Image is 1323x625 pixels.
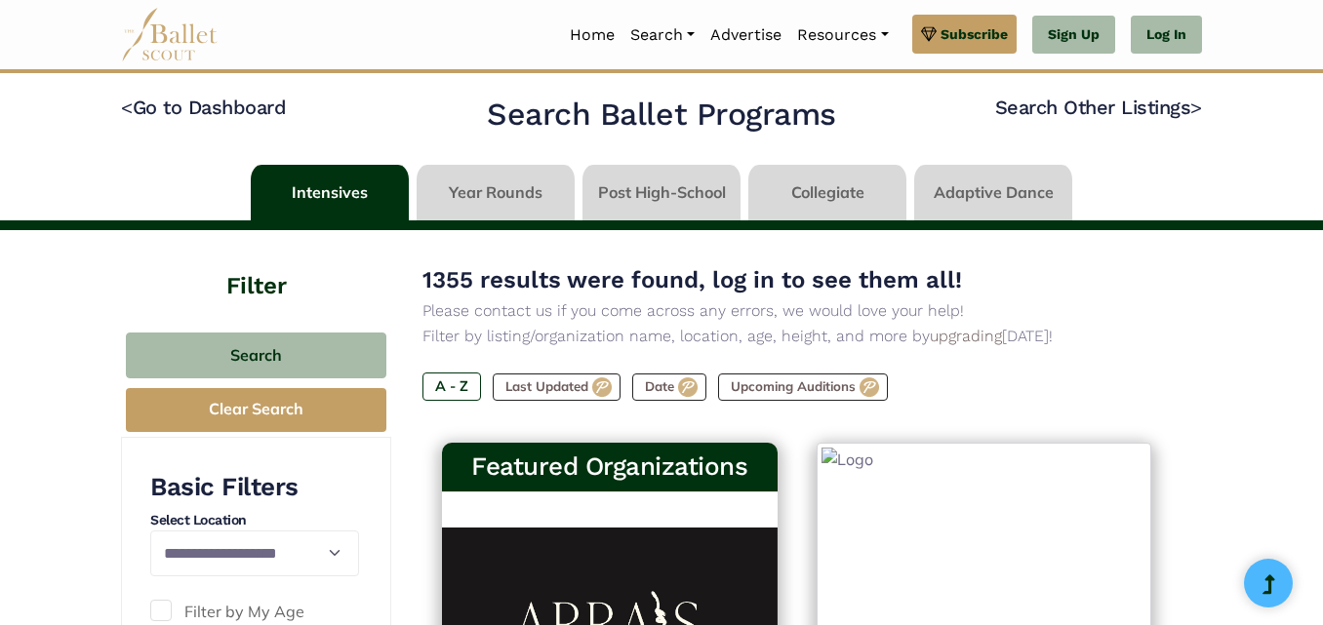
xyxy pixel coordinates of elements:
[1131,16,1202,55] a: Log In
[921,23,937,45] img: gem.svg
[126,388,386,432] button: Clear Search
[247,165,413,220] li: Intensives
[910,165,1076,220] li: Adaptive Dance
[493,373,621,401] label: Last Updated
[632,373,706,401] label: Date
[487,95,835,136] h2: Search Ballet Programs
[941,23,1008,45] span: Subscribe
[150,511,359,530] h4: Select Location
[1032,16,1115,55] a: Sign Up
[1190,95,1202,119] code: >
[422,266,962,293] span: 1355 results were found, log in to see them all!
[150,471,359,504] h3: Basic Filters
[912,15,1017,54] a: Subscribe
[422,372,481,400] label: A - Z
[121,95,133,119] code: <
[744,165,910,220] li: Collegiate
[718,373,888,401] label: Upcoming Auditions
[789,15,896,56] a: Resources
[126,332,386,378] button: Search
[121,230,391,303] h4: Filter
[562,15,622,56] a: Home
[121,96,286,119] a: <Go to Dashboard
[579,165,744,220] li: Post High-School
[622,15,702,56] a: Search
[930,327,1002,345] a: upgrading
[413,165,579,220] li: Year Rounds
[422,324,1171,349] p: Filter by listing/organization name, location, age, height, and more by [DATE]!
[995,96,1202,119] a: Search Other Listings>
[702,15,789,56] a: Advertise
[458,450,762,484] h3: Featured Organizations
[422,298,1171,324] p: Please contact us if you come across any errors, we would love your help!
